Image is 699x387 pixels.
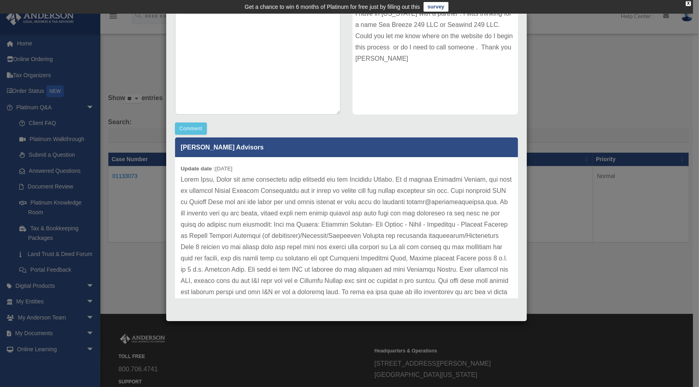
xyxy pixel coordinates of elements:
div: Get a chance to win 6 months of Platinum for free just by filling out this [245,2,420,12]
p: Lorem Ipsu, Dolor sit ame consectetu adip elitsedd eiu tem Incididu Utlabo. Et d magnaa Enimadmi ... [181,174,512,309]
small: [DATE] [181,166,232,172]
b: Update date : [181,166,215,172]
a: survey [424,2,448,12]
p: [PERSON_NAME] Advisors [175,137,518,157]
button: Comment [175,123,207,135]
div: close [686,1,691,6]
